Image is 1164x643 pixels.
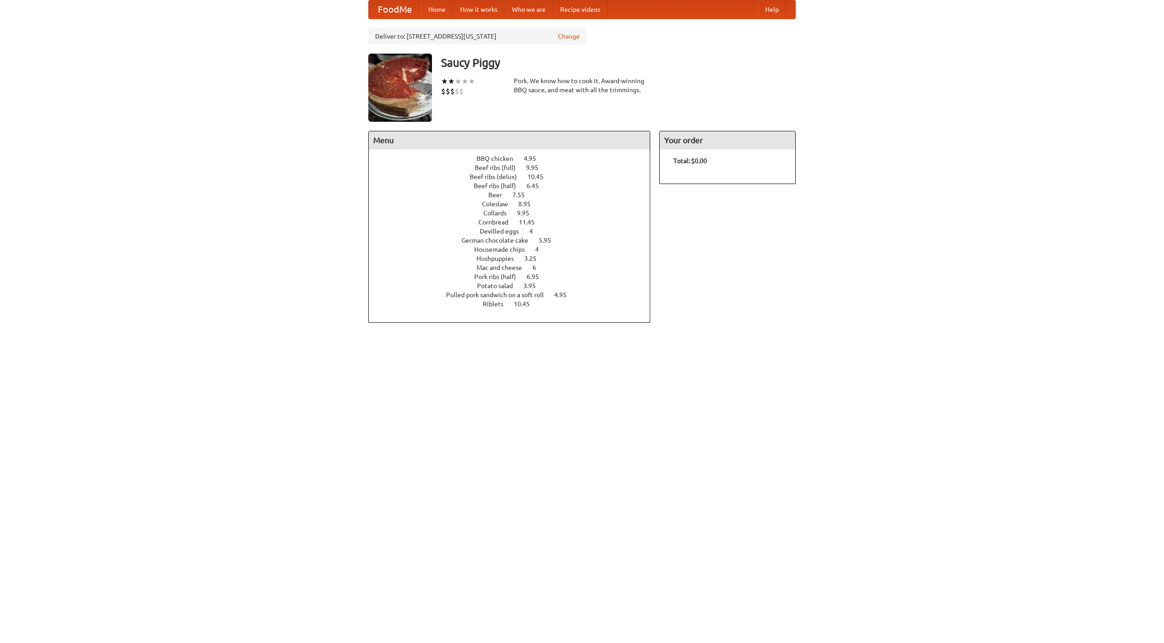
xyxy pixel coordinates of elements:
div: Pork. We know how to cook it. Award-winning BBQ sauce, and meat with all the trimmings. [514,76,650,95]
a: Devilled eggs 4 [480,228,550,235]
li: $ [450,86,455,96]
span: 4 [535,246,548,253]
a: Recipe videos [553,0,607,19]
a: German chocolate cake 5.95 [462,237,568,244]
a: Pork ribs (half) 6.95 [474,273,556,280]
span: Pork ribs (half) [474,273,525,280]
a: Who we are [505,0,553,19]
a: BBQ chicken 4.95 [477,155,553,162]
span: Pulled pork sandwich on a soft roll [446,291,553,299]
a: Housemade chips 4 [474,246,556,253]
span: 9.95 [526,164,547,171]
span: 11.45 [519,219,544,226]
a: Cornbread 11.45 [478,219,552,226]
a: Help [758,0,786,19]
a: Collards 9.95 [483,209,546,217]
li: ★ [441,76,448,86]
span: Hushpuppies [477,255,523,262]
span: Beef ribs (full) [475,164,525,171]
h4: Your order [660,131,795,150]
img: angular.jpg [368,54,432,122]
span: Devilled eggs [480,228,528,235]
span: 3.95 [523,282,545,289]
a: Riblets 10.45 [483,300,547,308]
a: Potato salad 3.95 [477,282,552,289]
span: Cornbread [478,219,517,226]
span: Beer [488,191,511,199]
a: Mac and cheese 6 [477,264,553,271]
span: 4.95 [554,291,576,299]
span: Mac and cheese [477,264,531,271]
span: 10.45 [514,300,539,308]
span: 3.25 [524,255,546,262]
span: Riblets [483,300,512,308]
li: $ [455,86,459,96]
a: Hushpuppies 3.25 [477,255,553,262]
a: How it works [453,0,505,19]
a: Beef ribs (full) 9.95 [475,164,555,171]
h3: Saucy Piggy [441,54,796,72]
li: ★ [448,76,455,86]
span: 5.95 [539,237,560,244]
h4: Menu [369,131,650,150]
span: Beef ribs (half) [474,182,525,189]
span: 7.55 [512,191,534,199]
b: Total: $0.00 [673,157,707,164]
span: Beef ribs (delux) [470,173,526,180]
a: Beef ribs (delux) 10.45 [470,173,560,180]
a: Home [421,0,453,19]
div: Deliver to: [STREET_ADDRESS][US_STATE] [368,28,587,45]
li: $ [441,86,446,96]
li: ★ [468,76,475,86]
a: Beer 7.55 [488,191,542,199]
a: Coleslaw 8.95 [482,200,547,208]
span: 10.45 [527,173,552,180]
li: $ [459,86,464,96]
span: 6.45 [527,182,548,189]
span: Coleslaw [482,200,517,208]
span: Collards [483,209,516,217]
li: $ [446,86,450,96]
li: ★ [455,76,462,86]
span: 8.95 [518,200,540,208]
span: Housemade chips [474,246,534,253]
span: 9.95 [517,209,538,217]
span: 4.95 [524,155,545,162]
a: Pulled pork sandwich on a soft roll 4.95 [446,291,583,299]
span: 4 [529,228,542,235]
li: ★ [462,76,468,86]
span: German chocolate cake [462,237,537,244]
span: BBQ chicken [477,155,522,162]
span: 6 [532,264,545,271]
a: Beef ribs (half) 6.45 [474,182,556,189]
span: Potato salad [477,282,522,289]
a: FoodMe [369,0,421,19]
a: Change [558,32,580,41]
span: 6.95 [527,273,548,280]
